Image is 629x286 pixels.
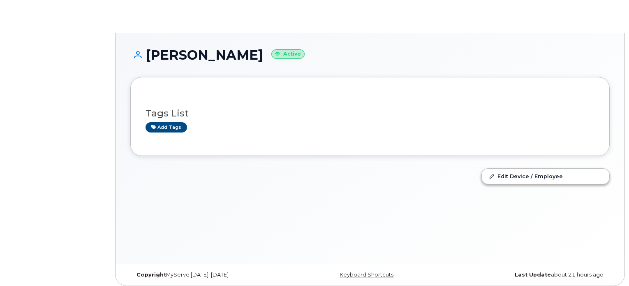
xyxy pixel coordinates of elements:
[146,122,187,133] a: Add tags
[515,272,551,278] strong: Last Update
[146,108,594,119] h3: Tags List
[340,272,393,278] a: Keyboard Shortcuts
[482,169,609,184] a: Edit Device / Employee
[450,272,610,278] div: about 21 hours ago
[130,272,290,278] div: MyServe [DATE]–[DATE]
[271,49,305,59] small: Active
[130,48,610,62] h1: [PERSON_NAME]
[136,272,166,278] strong: Copyright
